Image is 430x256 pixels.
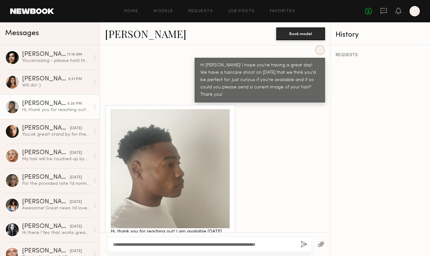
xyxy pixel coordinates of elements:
[22,230,90,236] div: Hi there ! Yes that works great. Thank you :)
[189,9,213,13] a: Requests
[270,9,295,13] a: Favorites
[276,31,325,36] a: Book model
[22,199,70,205] div: [PERSON_NAME]
[22,132,90,138] div: You: ok great! stand by for the official booking
[410,6,420,16] a: C
[336,53,425,57] div: REQUESTS
[70,150,82,156] div: [DATE]
[336,31,425,39] div: History
[111,228,230,243] div: Hi, thank you for reaching out! I am available [DATE] and can hold that day. Current hair image i...
[22,125,70,132] div: [PERSON_NAME]
[70,248,82,254] div: [DATE]
[22,181,90,187] div: For the provided rate I’d normally say one year.
[200,62,319,99] div: Hi [PERSON_NAME]! I hope you're having a great day! We have a haircare shoot on [DATE] that we th...
[22,82,90,88] div: Will do! :)
[153,9,173,13] a: Models
[22,101,67,107] div: [PERSON_NAME]
[68,76,82,82] div: 6:31 PM
[22,205,90,211] div: Awesome! Great news I’d love you work with your team :)
[124,9,138,13] a: Home
[70,199,82,205] div: [DATE]
[70,224,82,230] div: [DATE]
[105,27,186,41] a: [PERSON_NAME]
[22,156,90,162] div: My hair will be touched up by then :)
[5,30,39,37] span: Messages
[22,150,70,156] div: [PERSON_NAME]
[67,52,82,58] div: 11:10 AM
[22,174,70,181] div: [PERSON_NAME]
[228,9,255,13] a: Job Posts
[70,175,82,181] div: [DATE]
[276,27,325,40] button: Book model
[22,76,68,82] div: [PERSON_NAME]
[22,107,90,113] div: Hi, thank you for reaching out! I am available [DATE] and can hold that day. Current hair image i...
[67,101,82,107] div: 6:26 PM
[22,248,70,254] div: [PERSON_NAME]
[22,223,70,230] div: [PERSON_NAME]
[70,125,82,132] div: [DATE]
[22,58,90,64] div: You: amazing - please hold the day for us - we'll reach out with scheduling shortly
[22,51,67,58] div: [PERSON_NAME]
